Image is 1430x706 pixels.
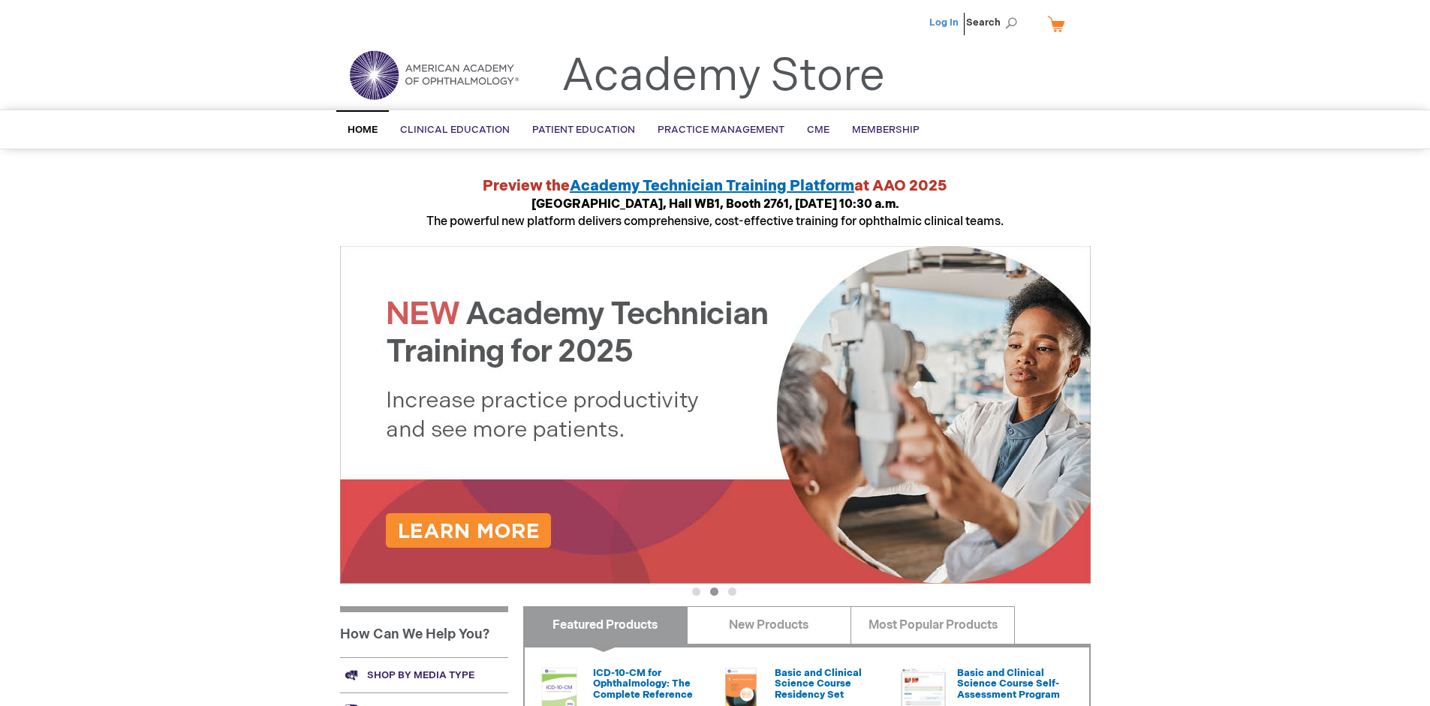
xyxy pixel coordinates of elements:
[728,587,736,596] button: 3 of 3
[807,124,829,136] span: CME
[775,667,862,701] a: Basic and Clinical Science Course Residency Set
[523,606,688,644] a: Featured Products
[426,197,1004,229] span: The powerful new platform delivers comprehensive, cost-effective training for ophthalmic clinical...
[966,8,1023,38] span: Search
[561,50,885,104] a: Academy Store
[340,606,508,657] h1: How Can We Help You?
[531,197,899,212] strong: [GEOGRAPHIC_DATA], Hall WB1, Booth 2761, [DATE] 10:30 a.m.
[400,124,510,136] span: Clinical Education
[483,177,947,195] strong: Preview the at AAO 2025
[687,606,851,644] a: New Products
[340,657,508,692] a: Shop by media type
[532,124,635,136] span: Patient Education
[957,667,1060,701] a: Basic and Clinical Science Course Self-Assessment Program
[852,124,920,136] span: Membership
[850,606,1015,644] a: Most Popular Products
[570,177,854,195] a: Academy Technician Training Platform
[692,587,700,596] button: 1 of 3
[348,124,378,136] span: Home
[929,17,959,29] a: Log In
[593,667,693,701] a: ICD-10-CM for Ophthalmology: The Complete Reference
[710,587,718,596] button: 2 of 3
[658,124,784,136] span: Practice Management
